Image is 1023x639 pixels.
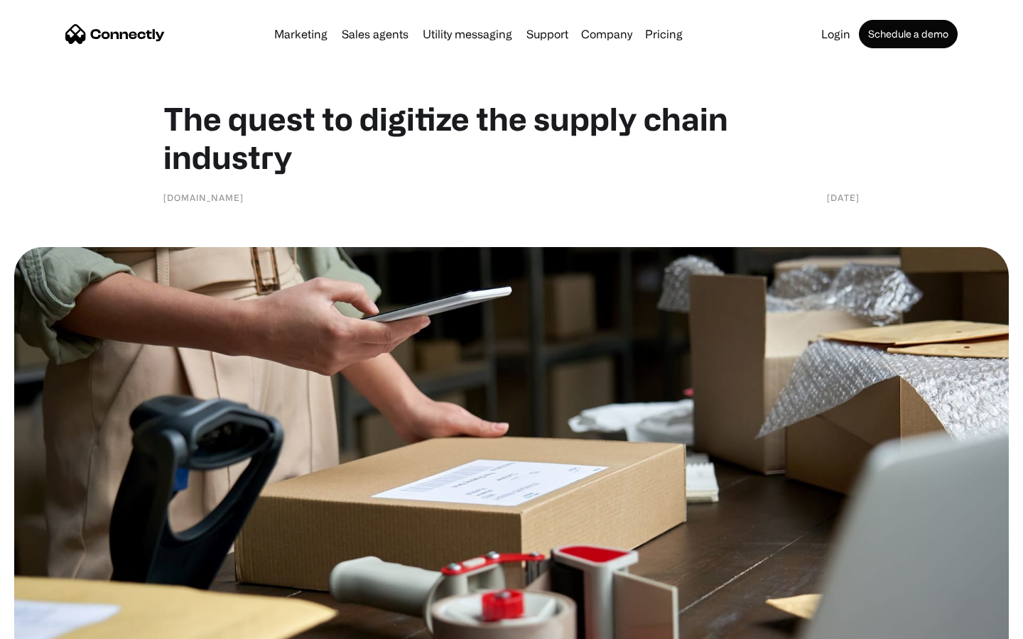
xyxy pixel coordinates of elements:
[521,28,574,40] a: Support
[816,28,856,40] a: Login
[163,99,860,176] h1: The quest to digitize the supply chain industry
[639,28,688,40] a: Pricing
[417,28,518,40] a: Utility messaging
[14,614,85,634] aside: Language selected: English
[827,190,860,204] div: [DATE]
[859,20,958,48] a: Schedule a demo
[269,28,333,40] a: Marketing
[581,24,632,44] div: Company
[336,28,414,40] a: Sales agents
[163,190,244,204] div: [DOMAIN_NAME]
[28,614,85,634] ul: Language list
